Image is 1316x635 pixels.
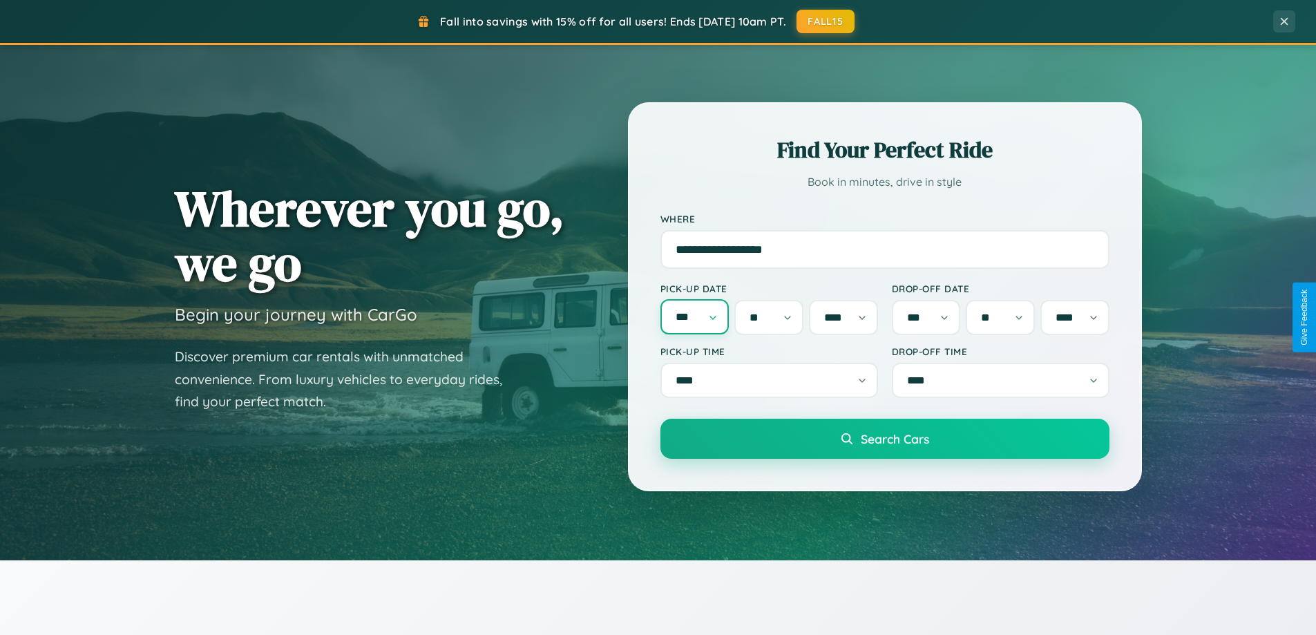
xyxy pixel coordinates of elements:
[892,345,1109,357] label: Drop-off Time
[440,15,786,28] span: Fall into savings with 15% off for all users! Ends [DATE] 10am PT.
[660,172,1109,192] p: Book in minutes, drive in style
[797,10,855,33] button: FALL15
[1299,290,1309,345] div: Give Feedback
[660,213,1109,225] label: Where
[892,283,1109,294] label: Drop-off Date
[175,345,520,413] p: Discover premium car rentals with unmatched convenience. From luxury vehicles to everyday rides, ...
[175,304,417,325] h3: Begin your journey with CarGo
[861,431,929,446] span: Search Cars
[660,419,1109,459] button: Search Cars
[660,135,1109,165] h2: Find Your Perfect Ride
[175,181,564,290] h1: Wherever you go, we go
[660,283,878,294] label: Pick-up Date
[660,345,878,357] label: Pick-up Time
